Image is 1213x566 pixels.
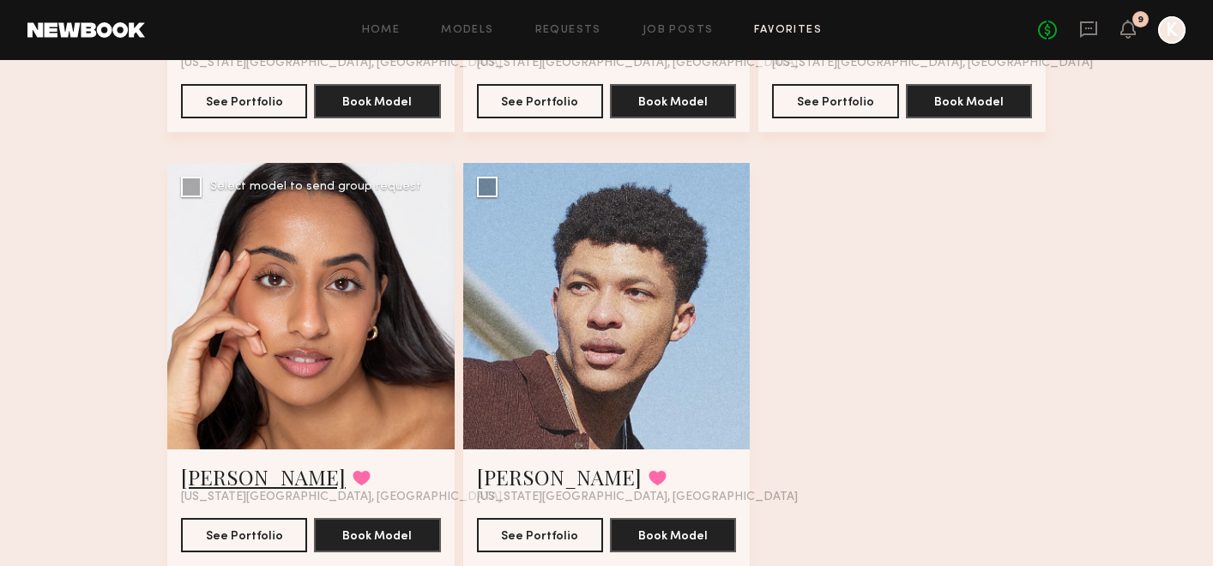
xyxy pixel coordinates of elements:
[314,93,440,108] a: Book Model
[477,491,798,504] span: [US_STATE][GEOGRAPHIC_DATA], [GEOGRAPHIC_DATA]
[1158,16,1186,44] a: K
[314,527,440,542] a: Book Model
[610,84,736,118] button: Book Model
[772,57,1093,70] span: [US_STATE][GEOGRAPHIC_DATA], [GEOGRAPHIC_DATA]
[643,25,714,36] a: Job Posts
[314,84,440,118] button: Book Model
[314,518,440,552] button: Book Model
[610,518,736,552] button: Book Model
[181,491,502,504] span: [US_STATE][GEOGRAPHIC_DATA], [GEOGRAPHIC_DATA]
[610,527,736,542] a: Book Model
[181,463,346,491] a: [PERSON_NAME]
[610,93,736,108] a: Book Model
[535,25,601,36] a: Requests
[477,463,642,491] a: [PERSON_NAME]
[181,518,307,552] button: See Portfolio
[772,84,898,118] button: See Portfolio
[181,84,307,118] button: See Portfolio
[362,25,401,36] a: Home
[906,93,1032,108] a: Book Model
[477,57,798,70] span: [US_STATE][GEOGRAPHIC_DATA], [GEOGRAPHIC_DATA]
[210,181,421,193] div: Select model to send group request
[754,25,822,36] a: Favorites
[441,25,493,36] a: Models
[477,518,603,552] button: See Portfolio
[906,84,1032,118] button: Book Model
[181,57,502,70] span: [US_STATE][GEOGRAPHIC_DATA], [GEOGRAPHIC_DATA]
[477,84,603,118] button: See Portfolio
[1138,15,1144,25] div: 9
